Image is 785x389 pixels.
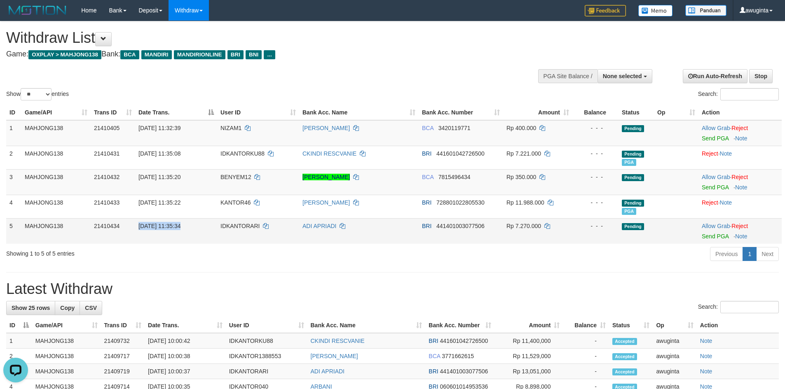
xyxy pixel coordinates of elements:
[101,349,145,364] td: 21409717
[576,149,615,158] div: - - -
[6,246,321,258] div: Showing 1 to 5 of 5 entries
[622,151,644,158] span: Pending
[698,120,782,146] td: ·
[135,105,217,120] th: Date Trans.: activate to sort column descending
[702,150,718,157] a: Reject
[698,105,782,120] th: Action
[85,305,97,311] span: CSV
[494,318,563,333] th: Amount: activate to sort column ascending
[436,223,485,229] span: Copy 441401003077506 to clipboard
[246,50,262,59] span: BNI
[302,174,350,180] a: [PERSON_NAME]
[442,353,474,359] span: Copy 3771662615 to clipboard
[653,364,696,379] td: awuginta
[6,105,21,120] th: ID
[598,69,652,83] button: None selected
[700,338,712,344] a: Note
[710,247,743,261] a: Previous
[6,50,515,58] h4: Game: Bank:
[622,223,644,230] span: Pending
[6,281,779,297] h1: Latest Withdraw
[422,174,434,180] span: BCA
[612,353,637,360] span: Accepted
[174,50,225,59] span: MANDIRIONLINE
[60,305,75,311] span: Copy
[6,88,69,100] label: Show entries
[6,30,515,46] h1: Withdraw List
[749,69,773,83] a: Stop
[697,318,779,333] th: Action
[698,301,779,313] label: Search:
[731,125,748,131] a: Reject
[138,199,180,206] span: [DATE] 11:35:22
[141,50,172,59] span: MANDIRI
[226,318,307,333] th: User ID: activate to sort column ascending
[6,333,32,349] td: 1
[302,125,350,131] a: [PERSON_NAME]
[683,69,748,83] a: Run Auto-Refresh
[6,301,55,315] a: Show 25 rows
[438,125,471,131] span: Copy 3420119771 to clipboard
[220,223,260,229] span: IDKANTORARI
[220,199,251,206] span: KANTOR46
[503,105,572,120] th: Amount: activate to sort column ascending
[702,125,731,131] span: ·
[619,105,654,120] th: Status
[576,198,615,207] div: - - -
[702,184,729,191] a: Send PGA
[494,333,563,349] td: Rp 11,400,000
[21,105,91,120] th: Game/API: activate to sort column ascending
[32,318,101,333] th: Game/API: activate to sort column ascending
[12,305,50,311] span: Show 25 rows
[653,318,696,333] th: Op: activate to sort column ascending
[429,368,438,375] span: BRI
[731,174,748,180] a: Reject
[226,333,307,349] td: IDKANTORKU88
[720,199,732,206] a: Note
[622,125,644,132] span: Pending
[720,301,779,313] input: Search:
[220,150,265,157] span: IDKANTORKU88
[622,208,636,215] span: PGA
[622,200,644,207] span: Pending
[702,174,731,180] span: ·
[698,88,779,100] label: Search:
[21,218,91,244] td: MAHJONG138
[94,223,120,229] span: 21410434
[612,338,637,345] span: Accepted
[506,174,536,180] span: Rp 350.000
[6,318,32,333] th: ID: activate to sort column descending
[94,150,120,157] span: 21410431
[6,195,21,218] td: 4
[702,223,731,229] span: ·
[756,247,779,261] a: Next
[226,349,307,364] td: IDKANTOR1388553
[138,174,180,180] span: [DATE] 11:35:20
[217,105,299,120] th: User ID: activate to sort column ascending
[302,223,336,229] a: ADI APRIADI
[743,247,757,261] a: 1
[80,301,102,315] a: CSV
[91,105,135,120] th: Trans ID: activate to sort column ascending
[494,349,563,364] td: Rp 11,529,000
[572,105,619,120] th: Balance
[94,125,120,131] span: 21410405
[307,318,426,333] th: Bank Acc. Name: activate to sort column ascending
[55,301,80,315] a: Copy
[698,146,782,169] td: ·
[138,223,180,229] span: [DATE] 11:35:34
[603,73,642,79] span: None selected
[563,318,609,333] th: Balance: activate to sort column ascending
[145,318,226,333] th: Date Trans.: activate to sort column ascending
[3,3,28,28] button: Open LiveChat chat widget
[653,333,696,349] td: awuginta
[563,333,609,349] td: -
[299,105,419,120] th: Bank Acc. Name: activate to sort column ascending
[302,199,350,206] a: [PERSON_NAME]
[220,174,251,180] span: BENYEM12
[494,364,563,379] td: Rp 13,051,000
[731,223,748,229] a: Reject
[702,223,730,229] a: Allow Grab
[609,318,653,333] th: Status: activate to sort column ascending
[6,349,32,364] td: 2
